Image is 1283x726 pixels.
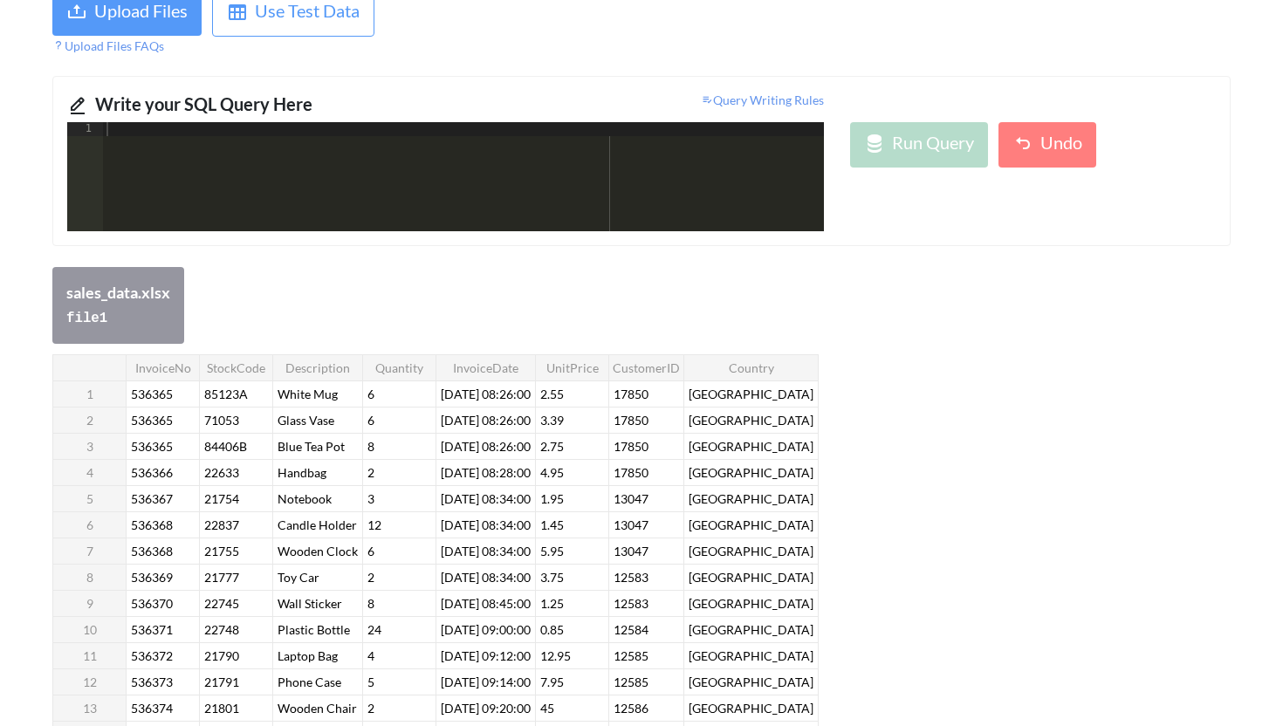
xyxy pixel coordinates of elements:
[685,383,817,405] span: [GEOGRAPHIC_DATA]
[685,435,817,457] span: [GEOGRAPHIC_DATA]
[274,592,346,614] span: Wall Sticker
[437,383,534,405] span: [DATE] 08:26:00
[537,619,567,640] span: 0.85
[127,409,176,431] span: 536365
[201,566,243,588] span: 21777
[685,409,817,431] span: [GEOGRAPHIC_DATA]
[1040,129,1082,161] div: Undo
[127,514,176,536] span: 536368
[53,433,127,459] th: 3
[701,92,824,107] span: Query Writing Rules
[364,592,378,614] span: 8
[364,488,378,510] span: 3
[274,409,338,431] span: Glass Vase
[274,435,348,457] span: Blue Tea Pot
[201,671,243,693] span: 21791
[437,514,534,536] span: [DATE] 08:34:00
[53,642,127,668] th: 11
[684,354,819,380] th: Country
[850,122,988,168] button: Run Query
[685,566,817,588] span: [GEOGRAPHIC_DATA]
[610,435,652,457] span: 17850
[364,697,378,719] span: 2
[610,619,652,640] span: 12584
[274,462,330,483] span: Handbag
[201,645,243,667] span: 21790
[364,409,378,431] span: 6
[53,616,127,642] th: 10
[364,383,378,405] span: 6
[610,409,652,431] span: 17850
[437,619,534,640] span: [DATE] 09:00:00
[274,514,360,536] span: Candle Holder
[437,566,534,588] span: [DATE] 08:34:00
[610,514,652,536] span: 13047
[66,311,107,326] code: file 1
[610,540,652,562] span: 13047
[201,619,243,640] span: 22748
[53,564,127,590] th: 8
[610,383,652,405] span: 17850
[537,645,574,667] span: 12.95
[610,671,652,693] span: 12585
[437,540,534,562] span: [DATE] 08:34:00
[53,538,127,564] th: 7
[892,129,974,161] div: Run Query
[201,592,243,614] span: 22745
[537,435,567,457] span: 2.75
[536,354,609,380] th: UnitPrice
[127,488,176,510] span: 536367
[127,435,176,457] span: 536365
[95,91,433,122] div: Write your SQL Query Here
[364,566,378,588] span: 2
[52,38,164,53] span: Upload Files FAQs
[685,671,817,693] span: [GEOGRAPHIC_DATA]
[685,540,817,562] span: [GEOGRAPHIC_DATA]
[437,671,534,693] span: [DATE] 09:14:00
[364,435,378,457] span: 8
[127,592,176,614] span: 536370
[364,619,385,640] span: 24
[201,462,243,483] span: 22633
[127,671,176,693] span: 536373
[685,619,817,640] span: [GEOGRAPHIC_DATA]
[610,566,652,588] span: 12583
[685,462,817,483] span: [GEOGRAPHIC_DATA]
[437,697,534,719] span: [DATE] 09:20:00
[274,645,341,667] span: Laptop Bag
[67,122,103,136] div: 1
[685,514,817,536] span: [GEOGRAPHIC_DATA]
[273,354,363,380] th: Description
[127,540,176,562] span: 536368
[537,488,567,510] span: 1.95
[274,383,341,405] span: White Mug
[685,697,817,719] span: [GEOGRAPHIC_DATA]
[364,462,378,483] span: 2
[53,459,127,485] th: 4
[364,514,385,536] span: 12
[127,697,176,719] span: 536374
[127,619,176,640] span: 536371
[201,383,251,405] span: 85123A
[66,281,170,305] div: sales_data.xlsx
[201,697,243,719] span: 21801
[274,697,360,719] span: Wooden Chair
[537,592,567,614] span: 1.25
[685,592,817,614] span: [GEOGRAPHIC_DATA]
[609,354,684,380] th: CustomerID
[537,697,558,719] span: 45
[53,590,127,616] th: 9
[201,435,250,457] span: 84406B
[53,695,127,721] th: 13
[610,462,652,483] span: 17850
[437,435,534,457] span: [DATE] 08:26:00
[274,488,335,510] span: Notebook
[685,645,817,667] span: [GEOGRAPHIC_DATA]
[200,354,273,380] th: StockCode
[537,671,567,693] span: 7.95
[53,380,127,407] th: 1
[998,122,1096,168] button: Undo
[537,462,567,483] span: 4.95
[53,511,127,538] th: 6
[437,592,534,614] span: [DATE] 08:45:00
